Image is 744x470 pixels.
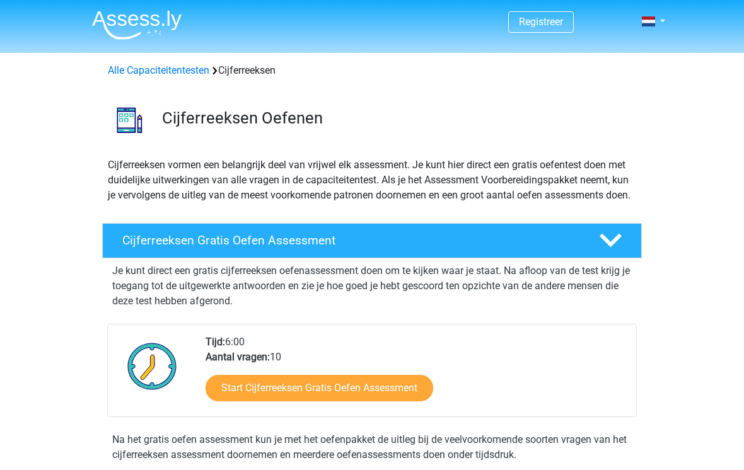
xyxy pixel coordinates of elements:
[122,233,579,248] h4: Cijferreeksen Gratis Oefen Assessment
[103,63,641,78] div: Cijferreeksen
[206,336,225,348] b: Tijd:
[108,158,636,203] p: Cijferreeksen vormen een belangrijk deel van vrijwel elk assessment. Je kunt hier direct een grat...
[196,335,636,416] div: 6:00 10
[97,223,647,258] a: Cijferreeksen Gratis Oefen Assessment
[92,10,182,40] img: Assessly
[107,432,637,462] div: Na het gratis oefen assessment kun je met het oefenpakket de uitleg bij de veelvoorkomende soorte...
[206,351,270,363] b: Aantal vragen:
[112,263,632,309] p: Je kunt direct een gratis cijferreeksen oefenassessment doen om te kijken waar je staat. Na afloo...
[519,16,563,28] a: Registreer
[162,108,632,128] h3: Cijferreeksen Oefenen
[120,335,184,398] img: Klok
[206,375,433,401] a: Start Cijferreeksen Gratis Oefen Assessment
[103,93,156,147] img: cijferreeksen
[108,64,209,76] a: Alle Capaciteitentesten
